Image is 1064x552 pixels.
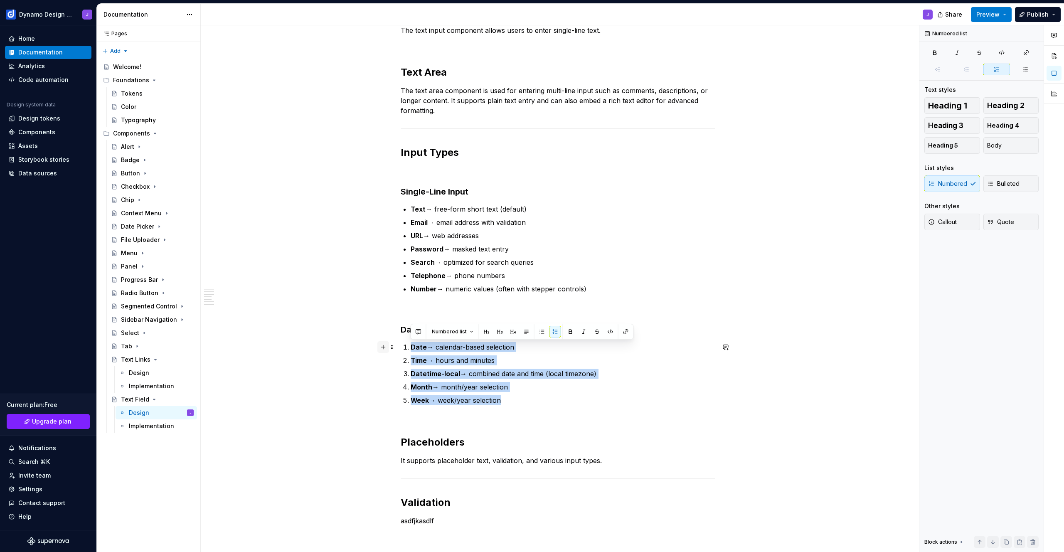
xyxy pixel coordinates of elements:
[108,167,197,180] a: Button
[5,73,91,86] a: Code automation
[411,217,715,227] p: → email address with validation
[411,257,715,267] p: → optimized for search queries
[108,313,197,326] a: Sidebar Navigation
[100,74,197,87] div: Foundations
[121,342,132,350] div: Tab
[18,513,32,521] div: Help
[2,5,95,23] button: Dynamo Design SystemJ
[121,329,139,337] div: Select
[5,112,91,125] a: Design tokens
[18,34,35,43] div: Home
[926,11,929,18] div: J
[411,369,715,379] p: → combined date and time (local timezone)
[928,121,963,130] span: Heading 3
[983,175,1039,192] button: Bulleted
[924,202,960,210] div: Other styles
[108,326,197,340] a: Select
[401,86,715,116] p: The text area component is used for entering multi-line input such as comments, descriptions, or ...
[129,422,174,430] div: Implementation
[5,153,91,166] a: Storybook stories
[411,395,715,405] p: → week/year selection
[121,103,136,111] div: Color
[86,11,89,18] div: J
[116,419,197,433] a: Implementation
[18,142,38,150] div: Assets
[411,284,715,294] p: → numeric values (often with stepper controls)
[5,32,91,45] a: Home
[108,180,197,193] a: Checkbox
[129,382,174,390] div: Implementation
[108,220,197,233] a: Date Picker
[5,126,91,139] a: Components
[411,342,715,352] p: → calendar-based selection
[933,7,968,22] button: Share
[108,340,197,353] a: Tab
[18,62,45,70] div: Analytics
[987,101,1025,110] span: Heading 2
[27,537,69,545] a: Supernova Logo
[401,186,715,197] h3: Single-Line Input
[129,409,149,417] div: Design
[5,496,91,510] button: Contact support
[100,60,197,433] div: Page tree
[121,196,134,204] div: Chip
[411,205,426,213] strong: Text
[7,414,90,429] a: Upgrade plan
[411,271,446,280] strong: Telephone
[411,245,443,253] strong: Password
[18,458,50,466] div: Search ⌘K
[987,218,1014,226] span: Quote
[18,444,56,452] div: Notifications
[401,66,715,79] h2: Text Area
[401,146,715,159] h2: Input Types
[411,382,715,392] p: → month/year selection
[32,417,71,426] span: Upgrade plan
[121,249,138,257] div: Menu
[411,396,429,404] strong: Week
[121,209,162,217] div: Context Menu
[983,137,1039,154] button: Body
[108,286,197,300] a: Radio Button
[103,10,182,19] div: Documentation
[100,127,197,140] div: Components
[121,289,158,297] div: Radio Button
[18,471,51,480] div: Invite team
[5,59,91,73] a: Analytics
[987,180,1020,188] span: Bulleted
[401,324,715,335] h3: Date & Time Input
[976,10,1000,19] span: Preview
[18,76,69,84] div: Code automation
[411,370,460,378] strong: Datetime-local
[1015,7,1061,22] button: Publish
[121,395,149,404] div: Text Field
[108,273,197,286] a: Progress Bar
[108,140,197,153] a: Alert
[924,164,954,172] div: List styles
[5,469,91,482] a: Invite team
[7,101,56,108] div: Design system data
[108,87,197,100] a: Tokens
[121,276,158,284] div: Progress Bar
[411,232,423,240] strong: URL
[924,137,980,154] button: Heading 5
[928,141,958,150] span: Heading 5
[411,271,715,281] p: → phone numbers
[108,207,197,220] a: Context Menu
[121,89,143,98] div: Tokens
[6,10,16,20] img: c5f292b4-1c74-4827-b374-41971f8eb7d9.png
[113,129,150,138] div: Components
[5,139,91,153] a: Assets
[987,121,1019,130] span: Heading 4
[116,406,197,419] a: DesignJ
[983,117,1039,134] button: Heading 4
[5,510,91,523] button: Help
[108,246,197,260] a: Menu
[18,114,60,123] div: Design tokens
[971,7,1012,22] button: Preview
[411,356,427,365] strong: Time
[121,262,138,271] div: Panel
[18,155,69,164] div: Storybook stories
[121,116,156,124] div: Typography
[18,169,57,177] div: Data sources
[411,355,715,365] p: → hours and minutes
